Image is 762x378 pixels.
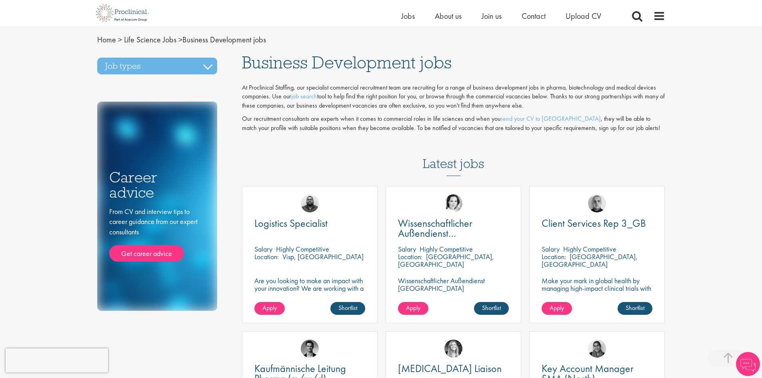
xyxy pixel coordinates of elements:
[444,340,462,358] img: Manon Fuller
[124,34,176,45] a: breadcrumb link to Life Science Jobs
[398,364,509,374] a: [MEDICAL_DATA] Liaison
[566,11,601,21] a: Upload CV
[618,302,652,315] a: Shortlist
[242,114,665,133] p: Our recruitment consultants are experts when it comes to commercial roles in life sciences and wh...
[109,206,205,262] div: From CV and interview tips to career guidance from our expert consultants
[254,244,272,254] span: Salary
[398,252,494,269] p: [GEOGRAPHIC_DATA], [GEOGRAPHIC_DATA]
[242,83,665,111] p: At Proclinical Staffing, our specialist commercial recruitment team are recruiting for a range of...
[398,277,509,292] p: Wissenschaftlicher Außendienst [GEOGRAPHIC_DATA]
[282,252,364,261] p: Visp, [GEOGRAPHIC_DATA]
[522,11,546,21] a: Contact
[736,352,760,376] img: Chatbot
[420,244,473,254] p: Highly Competitive
[435,11,462,21] a: About us
[398,244,416,254] span: Salary
[542,277,652,300] p: Make your mark in global health by managing high-impact clinical trials with a leading CRO.
[542,252,638,269] p: [GEOGRAPHIC_DATA], [GEOGRAPHIC_DATA]
[588,194,606,212] img: Harry Budge
[423,137,484,176] h3: Latest jobs
[398,362,502,375] span: [MEDICAL_DATA] Liaison
[276,244,329,254] p: Highly Competitive
[588,340,606,358] img: Anjali Parbhu
[398,218,509,238] a: Wissenschaftlicher Außendienst [GEOGRAPHIC_DATA]
[262,304,277,312] span: Apply
[254,277,365,315] p: Are you looking to make an impact with your innovation? We are working with a well-established ph...
[97,34,266,45] span: Business Development jobs
[178,34,182,45] span: >
[254,216,328,230] span: Logistics Specialist
[301,340,319,358] img: Max Slevogt
[500,114,601,123] a: send your CV to [GEOGRAPHIC_DATA]
[254,252,279,261] span: Location:
[330,302,365,315] a: Shortlist
[291,92,317,100] a: job search
[401,11,415,21] a: Jobs
[118,34,122,45] span: >
[398,302,428,315] a: Apply
[542,218,652,228] a: Client Services Rep 3_GB
[542,302,572,315] a: Apply
[97,58,217,74] h3: Job types
[482,11,502,21] a: Join us
[242,52,452,73] span: Business Development jobs
[301,194,319,212] img: Ashley Bennett
[550,304,564,312] span: Apply
[398,216,494,250] span: Wissenschaftlicher Außendienst [GEOGRAPHIC_DATA]
[398,252,422,261] span: Location:
[97,34,116,45] a: breadcrumb link to Home
[109,170,205,200] h3: Career advice
[563,244,616,254] p: Highly Competitive
[542,244,560,254] span: Salary
[474,302,509,315] a: Shortlist
[6,348,108,372] iframe: reCAPTCHA
[542,252,566,261] span: Location:
[444,194,462,212] img: Greta Prestel
[254,302,285,315] a: Apply
[406,304,420,312] span: Apply
[254,218,365,228] a: Logistics Specialist
[109,245,184,262] a: Get career advice
[542,216,646,230] span: Client Services Rep 3_GB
